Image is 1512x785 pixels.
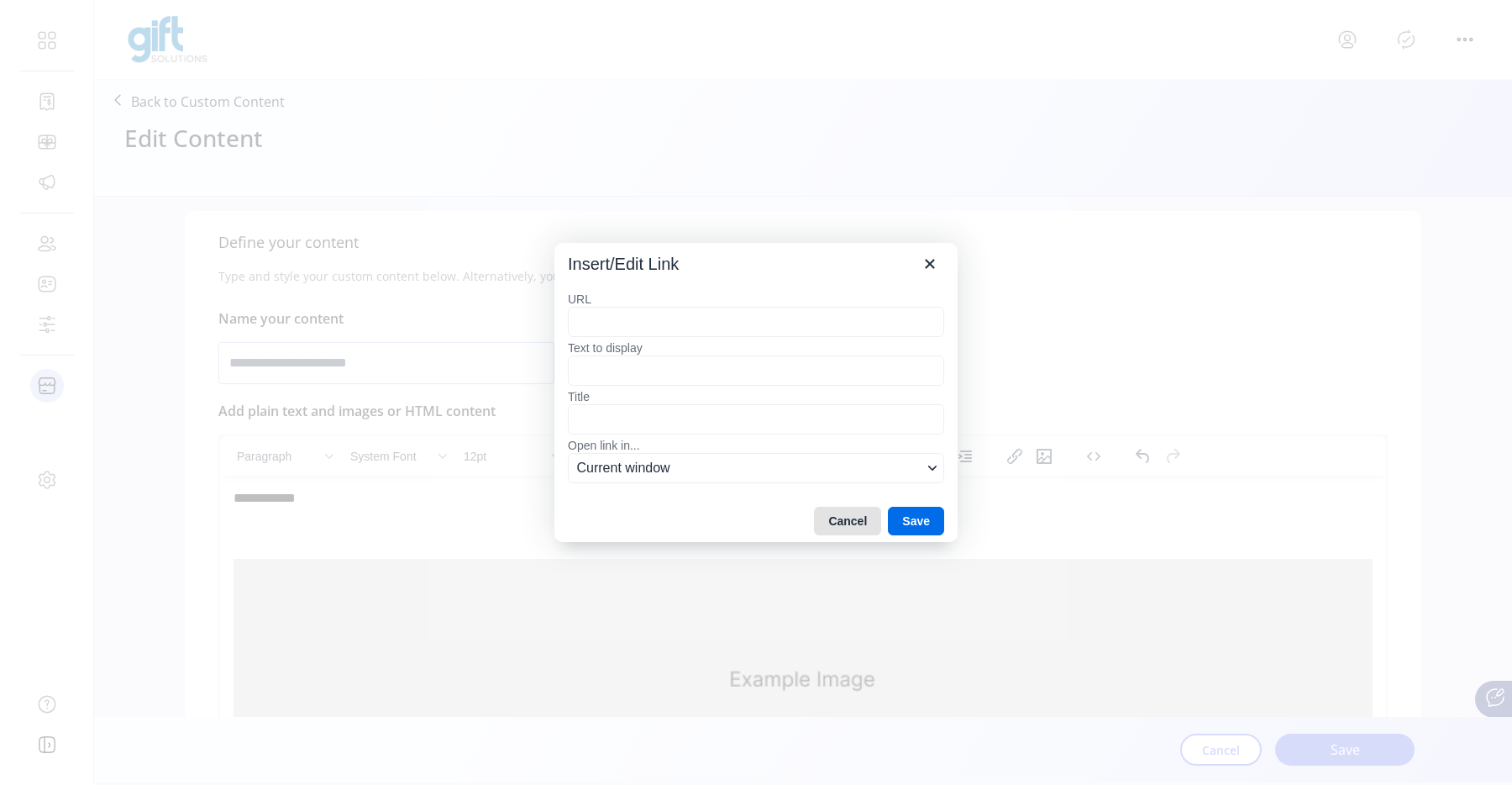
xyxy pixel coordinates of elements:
[568,389,944,404] label: Title
[13,13,1152,329] body: Rich Text Area. Press ALT-0 for help.
[814,507,881,535] button: Cancel
[568,340,944,356] label: Text to display
[916,250,944,278] button: Close
[568,453,944,483] button: Open link in...
[888,507,944,535] button: Save
[568,292,944,307] label: URL
[568,438,944,453] label: Open link in...
[577,458,922,478] span: Current window
[568,253,679,275] div: Insert/Edit Link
